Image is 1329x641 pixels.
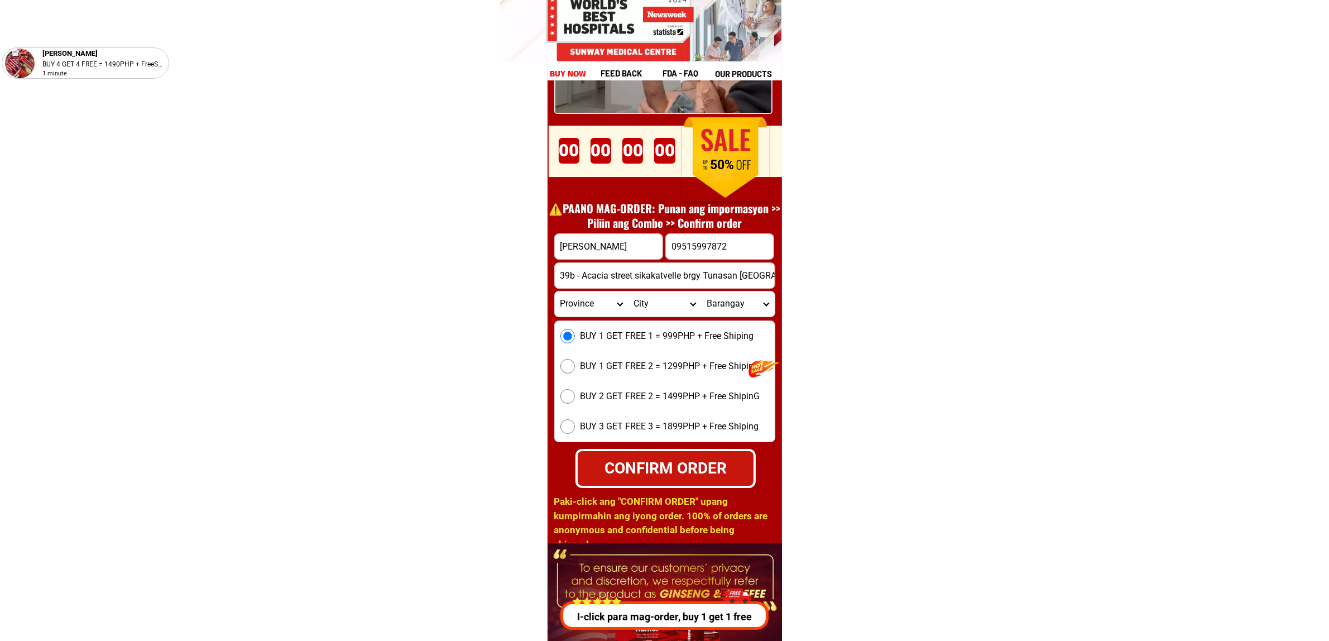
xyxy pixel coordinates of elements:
input: BUY 3 GET FREE 3 = 1899PHP + Free Shiping [560,419,575,434]
input: Input address [555,263,775,288]
h1: ⚠️️PAANO MAG-ORDER: Punan ang impormasyon >> Piliin ang Combo >> Confirm order [543,201,786,230]
input: Input phone_number [666,234,774,259]
span: BUY 3 GET FREE 3 = 1899PHP + Free Shiping [580,420,759,433]
p: I-click para mag-order, buy 1 get 1 free [556,609,770,624]
select: Select district [628,291,701,317]
h1: ORDER DITO [588,119,764,168]
input: BUY 1 GET FREE 1 = 999PHP + Free Shiping [560,329,575,343]
input: BUY 1 GET FREE 2 = 1299PHP + Free Shiping [560,359,575,374]
h1: 50% [694,157,750,173]
span: BUY 1 GET FREE 2 = 1299PHP + Free Shiping [580,360,759,373]
div: CONFIRM ORDER [577,456,754,480]
h1: buy now [550,68,587,80]
input: BUY 2 GET FREE 2 = 1499PHP + Free ShipinG [560,389,575,404]
select: Select province [555,291,628,317]
h1: fda - FAQ [663,67,725,80]
span: BUY 2 GET FREE 2 = 1499PHP + Free ShipinG [580,390,760,403]
h1: our products [715,68,780,80]
span: BUY 1 GET FREE 1 = 999PHP + Free Shiping [580,329,754,343]
h1: Paki-click ang "CONFIRM ORDER" upang kumpirmahin ang iyong order. 100% of orders are anonymous an... [554,495,774,552]
select: Select commune [701,291,774,317]
input: Input full_name [555,234,663,259]
h1: feed back [601,67,661,80]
